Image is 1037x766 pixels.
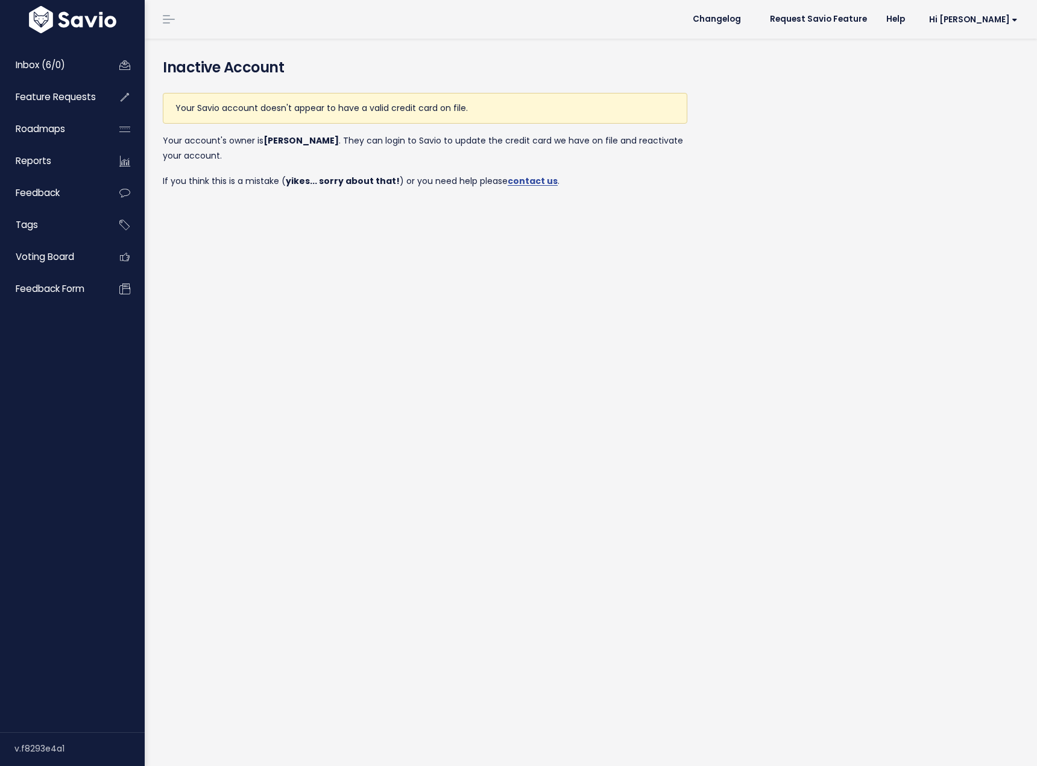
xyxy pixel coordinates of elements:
span: Feedback form [16,282,84,295]
span: Feature Requests [16,90,96,103]
a: Feedback [3,179,100,207]
a: Voting Board [3,243,100,271]
span: Inbox (6/0) [16,59,65,71]
span: Roadmaps [16,122,65,135]
img: logo-white.9d6f32f41409.svg [26,6,119,33]
p: Your account's owner is . They can login to Savio to update the credit card we have on file and r... [163,133,687,163]
strong: [PERSON_NAME] [263,135,339,147]
span: Feedback [16,186,60,199]
span: Changelog [693,15,741,24]
h4: Inactive Account [163,57,1019,78]
span: Tags [16,218,38,231]
a: Request Savio Feature [760,10,877,28]
a: Roadmaps [3,115,100,143]
span: Voting Board [16,250,74,263]
span: Reports [16,154,51,167]
span: Hi [PERSON_NAME] [929,15,1018,24]
a: Inbox (6/0) [3,51,100,79]
a: Hi [PERSON_NAME] [915,10,1027,29]
a: Reports [3,147,100,175]
a: Feature Requests [3,83,100,111]
p: If you think this is a mistake ( ) or you need help please . [163,174,687,189]
strong: yikes... sorry about that! [286,175,400,187]
a: Help [877,10,915,28]
a: Feedback form [3,275,100,303]
div: v.f8293e4a1 [14,733,145,764]
a: contact us [508,175,558,187]
div: Your Savio account doesn't appear to have a valid credit card on file. [163,93,687,124]
a: Tags [3,211,100,239]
